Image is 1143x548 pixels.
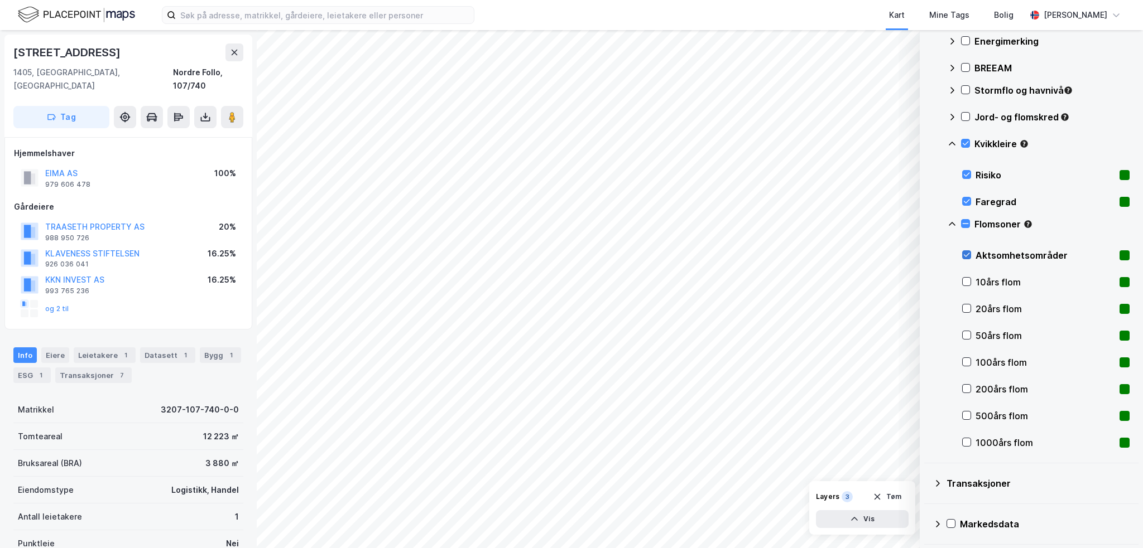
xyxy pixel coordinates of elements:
[225,350,237,361] div: 1
[976,409,1115,423] div: 500års flom
[208,273,236,287] div: 16.25%
[14,200,243,214] div: Gårdeiere
[120,350,131,361] div: 1
[974,35,1130,48] div: Energimerking
[18,403,54,416] div: Matrikkel
[1044,8,1107,22] div: [PERSON_NAME]
[976,168,1115,182] div: Risiko
[976,195,1115,208] div: Faregrad
[976,302,1115,316] div: 20års flom
[994,8,1014,22] div: Bolig
[960,517,1130,531] div: Markedsdata
[1060,112,1070,122] div: Tooltip anchor
[74,347,136,363] div: Leietakere
[200,347,241,363] div: Bygg
[976,329,1115,342] div: 50års flom
[45,234,89,243] div: 988 950 726
[976,436,1115,449] div: 1000års flom
[18,5,135,25] img: logo.f888ab2527a4732fd821a326f86c7f29.svg
[41,347,69,363] div: Eiere
[205,457,239,470] div: 3 880 ㎡
[235,510,239,523] div: 1
[976,356,1115,369] div: 100års flom
[180,350,191,361] div: 1
[161,403,239,416] div: 3207-107-740-0-0
[176,7,474,23] input: Søk på adresse, matrikkel, gårdeiere, leietakere eller personer
[816,492,839,501] div: Layers
[974,61,1130,75] div: BREEAM
[974,84,1130,97] div: Stormflo og havnivå
[13,66,173,93] div: 1405, [GEOGRAPHIC_DATA], [GEOGRAPHIC_DATA]
[1063,85,1073,95] div: Tooltip anchor
[214,167,236,180] div: 100%
[1023,219,1033,229] div: Tooltip anchor
[974,137,1130,151] div: Kvikkleire
[203,430,239,443] div: 12 223 ㎡
[45,260,89,269] div: 926 036 041
[45,287,89,295] div: 993 765 236
[14,147,243,160] div: Hjemmelshaver
[18,510,82,523] div: Antall leietakere
[976,249,1115,262] div: Aktsomhetsområder
[18,483,74,497] div: Eiendomstype
[171,483,239,497] div: Logistikk, Handel
[1087,494,1143,548] div: Kontrollprogram for chat
[974,217,1130,231] div: Flomsoner
[889,8,905,22] div: Kart
[18,430,63,443] div: Tomteareal
[55,367,132,383] div: Transaksjoner
[816,510,909,528] button: Vis
[208,247,236,260] div: 16.25%
[929,8,969,22] div: Mine Tags
[974,110,1130,124] div: Jord- og flomskred
[18,457,82,470] div: Bruksareal (BRA)
[140,347,195,363] div: Datasett
[1019,139,1029,149] div: Tooltip anchor
[13,347,37,363] div: Info
[1087,494,1143,548] iframe: Chat Widget
[947,477,1130,490] div: Transaksjoner
[45,180,90,189] div: 979 606 478
[35,370,46,381] div: 1
[866,488,909,506] button: Tøm
[219,220,236,234] div: 20%
[116,370,127,381] div: 7
[842,491,853,502] div: 3
[173,66,243,93] div: Nordre Follo, 107/740
[13,106,109,128] button: Tag
[976,382,1115,396] div: 200års flom
[976,275,1115,289] div: 10års flom
[13,367,51,383] div: ESG
[13,43,123,61] div: [STREET_ADDRESS]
